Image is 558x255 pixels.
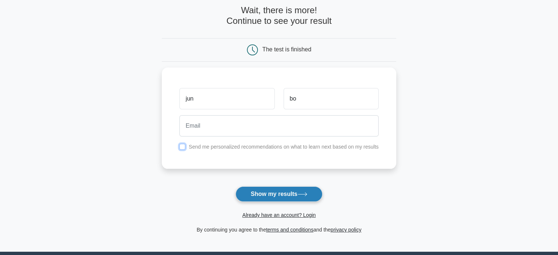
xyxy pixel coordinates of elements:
[331,227,361,233] a: privacy policy
[179,115,379,136] input: Email
[262,46,311,52] div: The test is finished
[179,88,274,109] input: First name
[236,186,322,202] button: Show my results
[157,225,401,234] div: By continuing you agree to the and the
[189,144,379,150] label: Send me personalized recommendations on what to learn next based on my results
[242,212,316,218] a: Already have an account? Login
[162,5,396,26] h4: Wait, there is more! Continue to see your result
[266,227,313,233] a: terms and conditions
[284,88,379,109] input: Last name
